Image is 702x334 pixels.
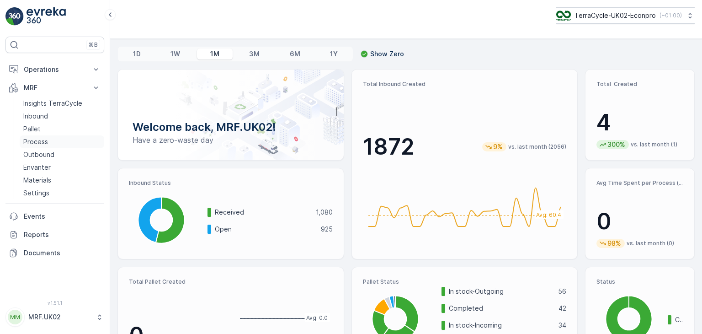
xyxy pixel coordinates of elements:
button: MRF [5,79,104,97]
p: Operations [24,65,86,74]
a: Documents [5,244,104,262]
a: Process [20,135,104,148]
p: MRF [24,83,86,92]
p: 6M [290,49,300,59]
img: logo_light-DOdMpM7g.png [27,7,66,26]
p: 98% [606,239,622,248]
p: vs. last month (2056) [508,143,566,151]
button: Operations [5,60,104,79]
p: Insights TerraCycle [23,99,82,108]
a: Reports [5,226,104,244]
p: In stock-Incoming [449,321,553,330]
p: Received [215,208,310,217]
p: Show Zero [370,49,404,59]
p: 1872 [363,133,415,161]
p: 9% [492,142,504,151]
p: 4 [596,109,683,136]
p: Total Inbound Created [363,81,567,88]
span: v 1.51.1 [5,300,104,306]
p: Completed [449,304,553,313]
img: terracycle_logo_wKaHoWT.png [556,11,571,21]
p: 1,080 [316,208,333,217]
p: vs. last month (0) [627,240,674,247]
a: Events [5,207,104,226]
a: Inbound [20,110,104,123]
p: vs. last month (1) [631,141,677,148]
p: ( +01:00 ) [659,12,682,19]
p: 300% [606,140,626,149]
button: MMMRF.UK02 [5,307,104,327]
p: 3M [249,49,260,59]
p: Reports [24,230,101,239]
p: 34 [558,321,566,330]
p: Events [24,212,101,221]
p: Documents [24,248,101,258]
a: Insights TerraCycle [20,97,104,110]
p: 1M [210,49,219,59]
a: Materials [20,174,104,187]
p: TerraCycle-UK02-Econpro [574,11,656,20]
p: Materials [23,176,51,185]
a: Pallet [20,123,104,135]
p: 925 [321,225,333,234]
img: logo [5,7,24,26]
p: 0 [596,208,683,235]
p: Avg Time Spent per Process (hr) [596,179,683,187]
p: ⌘B [89,41,98,48]
p: Total Created [596,81,683,88]
p: Completed [675,315,683,324]
p: Pallet [23,124,41,134]
p: Inbound Status [129,179,333,187]
p: Outbound [23,150,54,159]
p: Welcome back, MRF.UK02! [133,120,329,135]
p: 1D [133,49,141,59]
p: Have a zero-waste day [133,135,329,145]
p: Pallet Status [363,278,567,286]
p: 1W [170,49,180,59]
div: MM [8,310,22,324]
p: Inbound [23,112,48,121]
p: MRF.UK02 [28,312,91,322]
p: Open [215,225,315,234]
p: Status [596,278,683,286]
p: Settings [23,189,49,198]
p: 42 [558,304,566,313]
p: Process [23,137,48,146]
button: TerraCycle-UK02-Econpro(+01:00) [556,7,695,24]
a: Outbound [20,148,104,161]
a: Envanter [20,161,104,174]
p: Envanter [23,163,51,172]
p: 56 [558,287,566,296]
p: 1Y [330,49,338,59]
p: In stock-Outgoing [449,287,553,296]
a: Settings [20,187,104,199]
p: Total Pallet Created [129,278,227,286]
